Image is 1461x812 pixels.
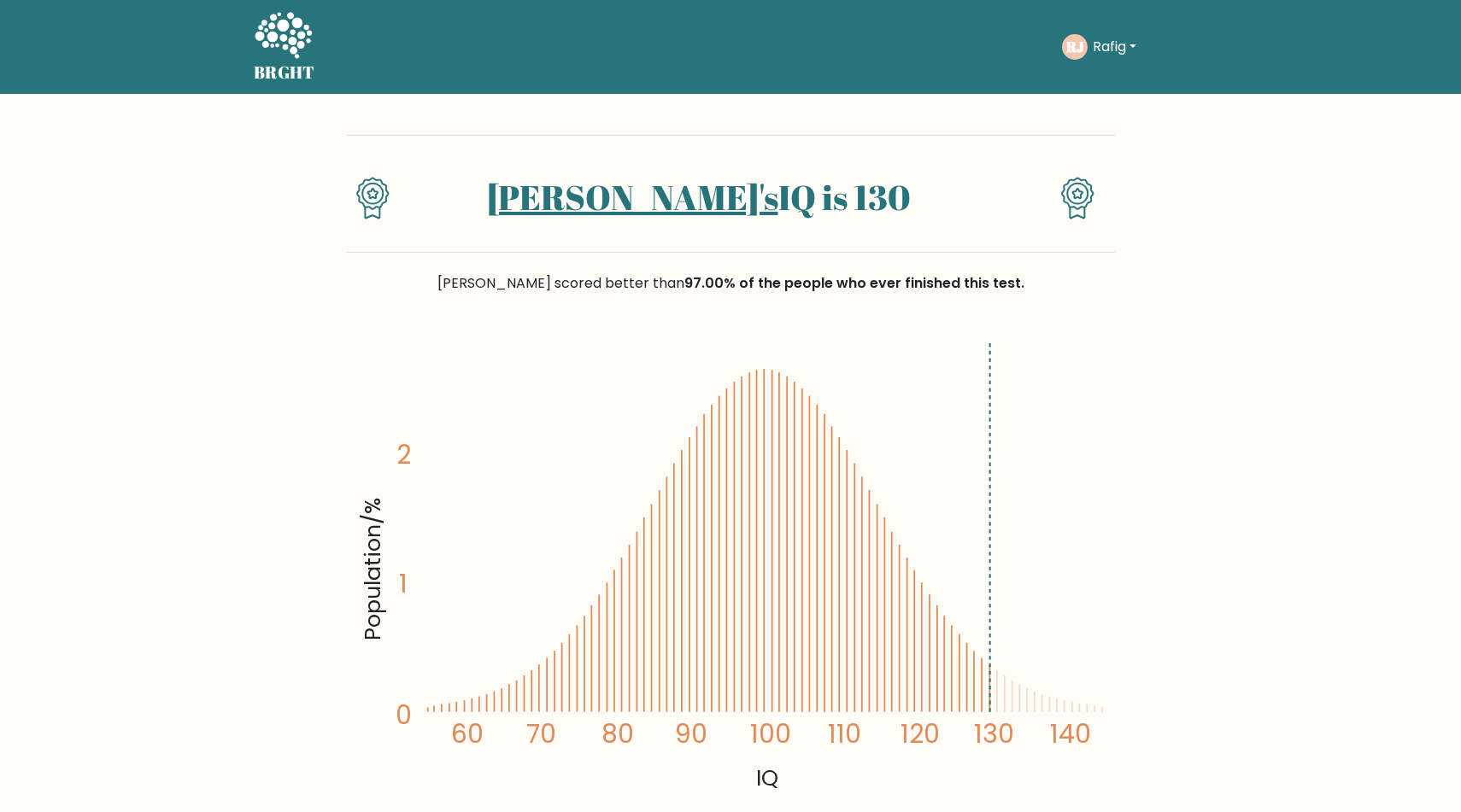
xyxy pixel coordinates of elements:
tspan: 130 [974,716,1014,751]
div: [PERSON_NAME] scored better than [346,273,1115,294]
a: BRGHT [254,7,315,87]
h1: IQ is 130 [420,177,977,218]
tspan: Population/% [357,499,388,641]
tspan: 60 [451,716,484,751]
tspan: IQ [756,762,778,793]
tspan: 2 [396,437,411,472]
tspan: 140 [1050,716,1091,751]
tspan: 120 [901,716,941,751]
tspan: 70 [526,716,556,751]
text: RJ [1065,37,1084,56]
button: Rafig [1088,36,1141,58]
tspan: 100 [751,716,792,751]
tspan: 80 [601,716,634,751]
tspan: 90 [675,716,707,751]
tspan: 110 [829,716,862,751]
a: [PERSON_NAME]'s [487,174,778,220]
span: 97.00% of the people who ever finished this test. [684,273,1024,293]
h5: BRGHT [254,62,315,83]
tspan: 0 [396,698,412,733]
tspan: 1 [399,567,408,602]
